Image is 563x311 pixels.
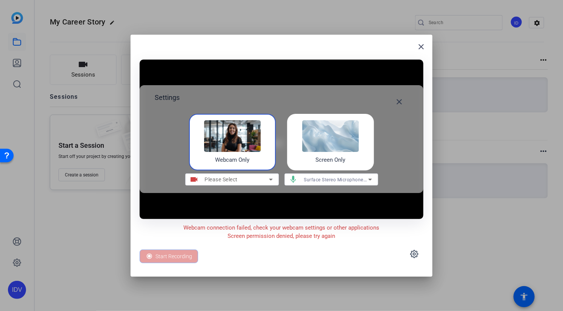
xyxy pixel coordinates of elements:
p: Webcam connection failed, check your webcam settings or other applications [184,224,380,232]
mat-icon: close [395,97,404,106]
span: Please Select [205,176,238,182]
h4: Screen Only [316,156,346,164]
p: Screen permission denied, please try again [228,232,335,241]
mat-icon: close [417,42,426,51]
h2: Settings [155,93,180,111]
img: self-record-screen.png [302,120,359,152]
mat-icon: videocam [185,175,203,184]
span: Surface Stereo Microphones (Surface High Definition Audio) [304,176,437,182]
mat-icon: mic [285,175,303,184]
h4: Webcam Only [215,156,250,164]
img: self-record-webcam.png [204,120,261,152]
